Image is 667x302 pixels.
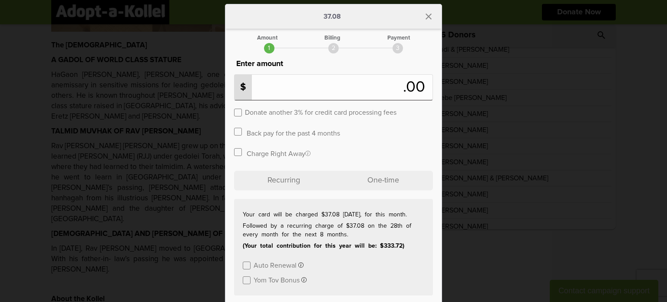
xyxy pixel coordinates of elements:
[333,171,433,190] p: One-time
[234,171,333,190] p: Recurring
[245,108,396,116] label: Donate another 3% for credit card processing fees
[254,261,297,269] label: Auto Renewal
[393,43,403,53] div: 3
[328,43,339,53] div: 2
[243,242,424,250] p: (Your total contribution for this year will be: $333.72)
[423,11,434,22] i: close
[403,80,429,95] span: .00
[324,13,341,20] p: 37.08
[387,35,410,41] div: Payment
[247,129,340,137] label: Back pay for the past 4 months
[264,43,274,53] div: 1
[324,35,340,41] div: Billing
[254,261,304,269] button: Auto Renewal
[254,275,300,284] label: Yom Tov Bonus
[234,75,252,100] p: $
[247,149,310,157] label: Charge Right Away
[257,35,277,41] div: Amount
[254,275,307,284] button: Yom Tov Bonus
[243,222,424,239] p: Followed by a recurring charge of $37.08 on the 28th of every month for the next 8 months.
[243,210,424,219] p: Your card will be charged $37.08 [DATE], for this month.
[234,58,433,70] p: Enter amount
